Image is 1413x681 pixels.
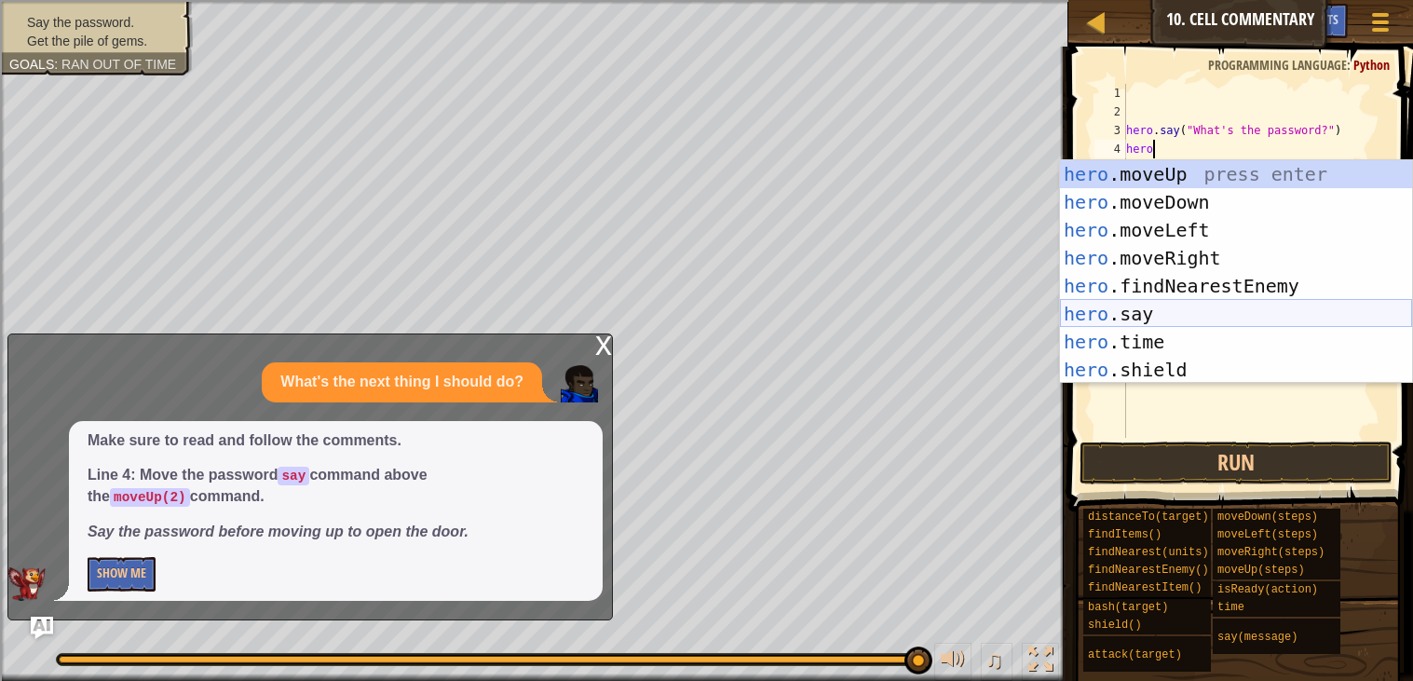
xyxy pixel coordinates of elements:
button: Toggle fullscreen [1022,643,1059,681]
span: Programming language [1208,56,1347,74]
img: AI [8,567,46,601]
em: Say the password before moving up to open the door. [88,524,469,539]
button: Adjust volume [934,643,971,681]
span: moveRight(steps) [1217,546,1325,559]
div: Rename [7,108,1406,125]
span: findNearestEnemy() [1088,564,1209,577]
div: x [595,334,612,353]
code: moveUp(2) [110,488,190,507]
span: Hints [1308,10,1338,28]
div: Options [7,75,1406,91]
button: ♫ [981,643,1012,681]
div: 2 [1094,102,1126,121]
span: moveDown(steps) [1217,511,1318,524]
span: moveUp(steps) [1217,564,1305,577]
button: Ask AI [31,617,53,639]
div: Sort A > Z [7,7,1406,24]
div: Move To ... [7,125,1406,142]
div: Sign out [7,91,1406,108]
div: Move To ... [7,41,1406,58]
div: 4 [1094,140,1126,158]
div: 3 [1094,121,1126,140]
span: Python [1353,56,1390,74]
span: say(message) [1217,631,1298,644]
div: Delete [7,58,1406,75]
span: ♫ [985,646,1003,674]
p: Line 4: Move the password command above the command. [88,465,584,508]
button: Show Me [88,557,156,592]
span: findNearest(units) [1088,546,1209,559]
code: say [278,467,309,485]
span: Ask AI [1257,10,1289,28]
span: findNearestItem() [1088,581,1202,594]
p: What's the next thing I should do? [280,372,523,393]
div: Sort New > Old [7,24,1406,41]
span: shield() [1088,619,1142,632]
span: bash(target) [1088,601,1168,614]
span: time [1217,601,1244,614]
span: moveLeft(steps) [1217,528,1318,541]
div: 1 [1094,84,1126,102]
img: Player [561,365,598,402]
span: distanceTo(target) [1088,511,1209,524]
span: findItems() [1088,528,1162,541]
button: Show game menu [1357,4,1404,48]
button: Ask AI [1248,4,1298,38]
span: : [1347,56,1353,74]
button: Run [1080,442,1393,484]
span: isReady(action) [1217,583,1318,596]
p: Make sure to read and follow the comments. [88,430,584,452]
span: attack(target) [1088,648,1182,661]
